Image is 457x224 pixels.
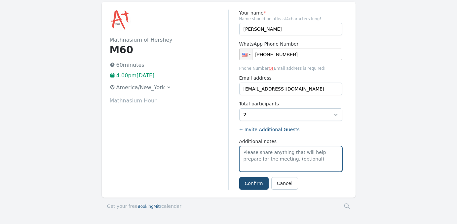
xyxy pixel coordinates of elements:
p: Mathnasium Hour [110,97,228,105]
label: Your name [239,10,342,16]
button: Confirm [239,177,269,190]
span: Phone Number Email address is required! [239,64,342,72]
button: America/New_York [107,82,174,93]
span: or [269,65,274,71]
input: 1 (702) 123-4567 [239,49,342,60]
p: 4:00pm[DATE] [110,72,228,80]
input: you@example.com [239,83,342,95]
p: 60 minutes [110,61,228,69]
a: Cancel [271,177,298,190]
a: Get your freeBookingMitrcalendar [107,203,182,209]
input: Enter name (required) [239,23,342,35]
label: Total participants [239,100,342,107]
div: United States: + 1 [240,49,252,60]
span: BookingMitr [137,204,161,209]
h2: Mathnasium of Hershey [110,36,228,44]
h1: M60 [110,44,228,56]
label: Additional notes [239,138,342,145]
label: WhatsApp Phone Number [239,41,342,47]
label: Email address [239,75,342,81]
img: Mathnasium of Hershey [110,10,131,31]
span: Name should be atleast 4 characters long! [239,16,342,21]
label: + Invite Additional Guests [239,126,342,133]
